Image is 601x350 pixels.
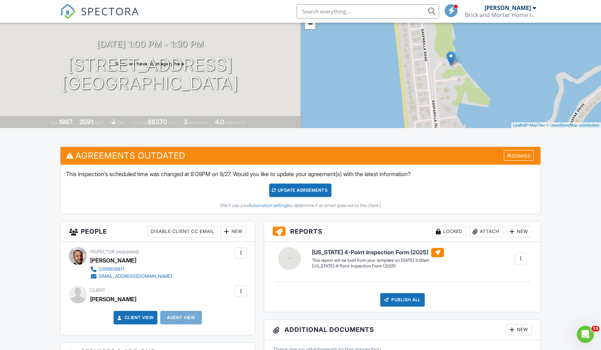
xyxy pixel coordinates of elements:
span: Built [50,120,58,125]
span: 10 [591,326,600,332]
h3: People [61,222,255,242]
div: Locked [432,226,466,237]
div: [PERSON_NAME] [90,294,136,304]
span: Inspector [90,249,115,254]
span: bedrooms [189,120,208,125]
div: Disable Client CC Email [147,226,218,237]
span: (requested) [116,249,139,254]
div: 3 [184,118,188,126]
h3: Reports [264,222,540,242]
div: [US_STATE] 4-Point Inspection Form (2025) [312,263,444,269]
div: [PERSON_NAME] [485,4,531,11]
div: 2395608611 [99,266,124,272]
a: Client View [116,314,154,321]
div: 2591 [79,118,93,126]
span: Lot Size [132,120,147,125]
h3: Additional Documents [264,320,540,340]
h3: Agreements Outdated [61,147,540,164]
div: (We'll use your to determine if an email goes out to the client.) [66,203,535,208]
div: Update Agreements [269,184,331,197]
div: Publish All [380,293,425,307]
span: Client [90,287,105,293]
span: sq. ft. [94,120,104,125]
iframe: Intercom live chat [577,326,594,343]
a: SPECTORA [60,10,139,25]
a: © MapTiler [526,123,545,127]
div: [PERSON_NAME] [90,255,136,266]
h6: [US_STATE] 4-Point Inspection Form (2025) [312,248,444,257]
a: [EMAIL_ADDRESS][DOMAIN_NAME] [90,273,172,280]
a: Zoom out [305,18,315,29]
span: sq.ft. [168,120,177,125]
span: SPECTORA [81,4,139,18]
div: [EMAIL_ADDRESS][DOMAIN_NAME] [99,274,172,279]
h1: [STREET_ADDRESS] [GEOGRAPHIC_DATA] [62,55,239,93]
div: This inspection's scheduled time was changed at 8:09PM on 8/27. Would you like to update your agr... [61,165,540,214]
img: The Best Home Inspection Software - Spectora [60,4,76,19]
div: Brick and Mortar Home Inspection Services [465,11,536,18]
div: 4.0 [215,118,224,126]
div: | [511,122,601,128]
input: Search everything... [297,4,439,18]
a: © OpenStreetMap contributors [546,123,599,127]
div: New [220,226,246,237]
a: Leaflet [513,123,525,127]
a: 2395608611 [90,266,172,273]
span: bathrooms [225,120,245,125]
div: This report will be built from your template on [DATE] 3:00am [312,258,444,263]
div: Dismiss [504,150,534,161]
div: New [506,226,532,237]
div: 88370 [148,118,167,126]
div: 1987 [59,118,73,126]
span: slab [117,120,125,125]
div: Attach [469,226,503,237]
h3: [DATE] 1:00 pm - 1:30 pm [97,39,204,49]
div: New [506,324,532,335]
a: Automation settings [249,203,289,208]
